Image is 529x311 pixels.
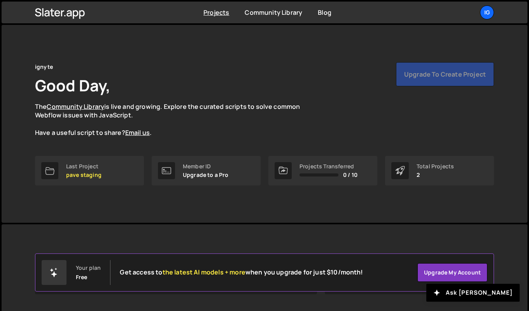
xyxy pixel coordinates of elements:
p: 2 [417,172,454,178]
div: Total Projects [417,163,454,169]
div: Projects Transferred [300,163,357,169]
p: pave staging [66,172,102,178]
a: Blog [318,8,331,17]
p: Upgrade to a Pro [183,172,229,178]
div: ignyte [35,62,53,72]
div: Member ID [183,163,229,169]
h1: Good Day, [35,75,110,96]
div: Last Project [66,163,102,169]
span: 0 / 10 [343,172,357,178]
a: Projects [203,8,229,17]
p: The is live and growing. Explore the curated scripts to solve common Webflow issues with JavaScri... [35,102,315,137]
a: Last Project pave staging [35,156,144,185]
a: Community Library [47,102,104,111]
h2: Get access to when you upgrade for just $10/month! [120,269,363,276]
span: the latest AI models + more [163,268,245,276]
a: Community Library [245,8,302,17]
div: Free [76,274,88,280]
div: Your plan [76,265,101,271]
button: Ask [PERSON_NAME] [426,284,520,302]
a: ig [480,5,494,19]
a: Email us [125,128,150,137]
a: Upgrade my account [417,263,487,282]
